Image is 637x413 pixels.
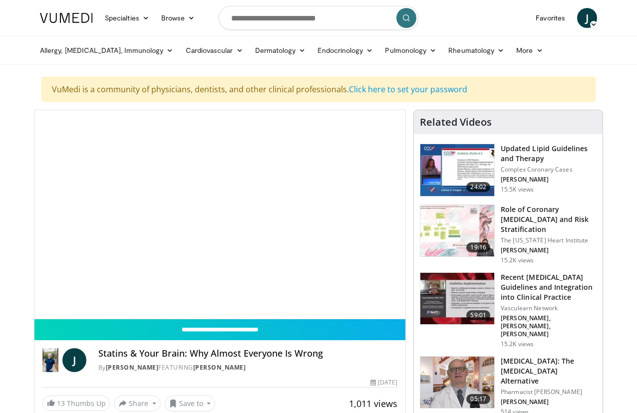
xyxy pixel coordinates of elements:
[420,205,494,257] img: 1efa8c99-7b8a-4ab5-a569-1c219ae7bd2c.150x105_q85_crop-smart_upscale.jpg
[501,398,597,406] p: [PERSON_NAME]
[501,314,597,338] p: [PERSON_NAME], [PERSON_NAME], [PERSON_NAME]
[466,182,490,192] span: 24:02
[370,378,397,387] div: [DATE]
[420,205,597,264] a: 19:16 Role of Coronary [MEDICAL_DATA] and Risk Stratification The [US_STATE] Heart Institute [PER...
[420,144,494,196] img: 77f671eb-9394-4acc-bc78-a9f077f94e00.150x105_q85_crop-smart_upscale.jpg
[501,256,534,264] p: 15.2K views
[106,363,159,372] a: [PERSON_NAME]
[501,205,597,234] h3: Role of Coronary [MEDICAL_DATA] and Risk Stratification
[42,348,58,372] img: Dr. Jordan Rennicke
[180,40,249,60] a: Cardiovascular
[466,310,490,320] span: 59:01
[501,236,597,244] p: The [US_STATE] Heart Institute
[349,84,467,95] a: Click here to set your password
[420,273,494,325] img: 87825f19-cf4c-4b91-bba1-ce218758c6bb.150x105_q85_crop-smart_upscale.jpg
[249,40,312,60] a: Dermatology
[420,272,597,348] a: 59:01 Recent [MEDICAL_DATA] Guidelines and Integration into Clinical Practice Vasculearn Network ...
[98,348,397,359] h4: Statins & Your Brain: Why Almost Everyone Is Wrong
[155,8,201,28] a: Browse
[501,304,597,312] p: Vasculearn Network
[349,398,397,410] span: 1,011 views
[99,8,155,28] a: Specialties
[62,348,86,372] a: J
[41,77,596,102] div: VuMedi is a community of physicians, dentists, and other clinical professionals.
[114,396,161,412] button: Share
[501,388,597,396] p: Pharmacist [PERSON_NAME]
[219,6,418,30] input: Search topics, interventions
[501,356,597,386] h3: [MEDICAL_DATA]: The [MEDICAL_DATA] Alternative
[40,13,93,23] img: VuMedi Logo
[165,396,216,412] button: Save to
[466,394,490,404] span: 05:17
[420,357,494,409] img: ce9609b9-a9bf-4b08-84dd-8eeb8ab29fc6.150x105_q85_crop-smart_upscale.jpg
[193,363,246,372] a: [PERSON_NAME]
[501,272,597,302] h3: Recent [MEDICAL_DATA] Guidelines and Integration into Clinical Practice
[379,40,442,60] a: Pulmonology
[312,40,379,60] a: Endocrinology
[34,110,405,319] video-js: Video Player
[501,340,534,348] p: 15.2K views
[510,40,549,60] a: More
[34,40,180,60] a: Allergy, [MEDICAL_DATA], Immunology
[98,363,397,372] div: By FEATURING
[501,186,534,194] p: 15.5K views
[466,242,490,252] span: 19:16
[442,40,510,60] a: Rheumatology
[501,176,597,184] p: [PERSON_NAME]
[501,246,597,254] p: [PERSON_NAME]
[577,8,597,28] a: J
[42,396,110,411] a: 13 Thumbs Up
[420,116,492,128] h4: Related Videos
[420,144,597,197] a: 24:02 Updated Lipid Guidelines and Therapy Complex Coronary Cases [PERSON_NAME] 15.5K views
[501,144,597,164] h3: Updated Lipid Guidelines and Therapy
[57,399,65,408] span: 13
[501,166,597,174] p: Complex Coronary Cases
[530,8,571,28] a: Favorites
